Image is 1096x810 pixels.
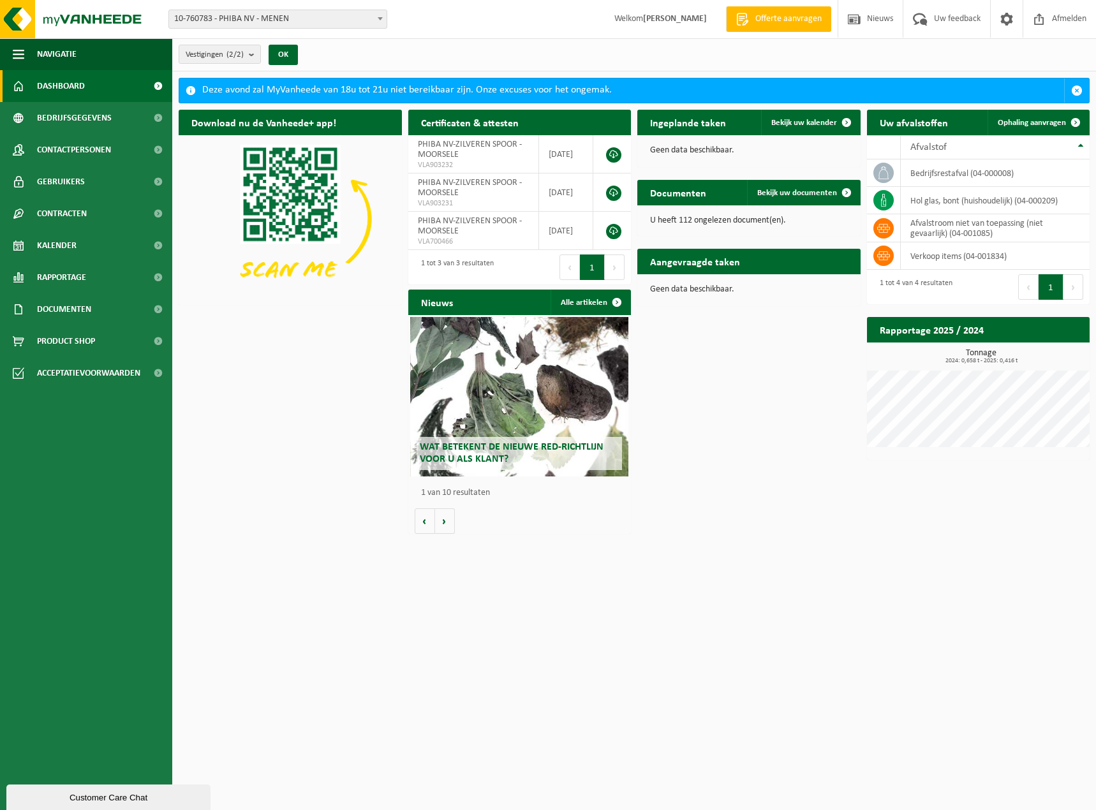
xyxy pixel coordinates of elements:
a: Wat betekent de nieuwe RED-richtlijn voor u als klant? [410,317,629,476]
span: Bekijk uw documenten [757,189,837,197]
h2: Nieuws [408,290,466,314]
button: 1 [580,254,605,280]
td: bedrijfsrestafval (04-000008) [901,159,1090,187]
img: Download de VHEPlus App [179,135,402,302]
div: 1 tot 4 van 4 resultaten [873,273,952,301]
span: Contracten [37,198,87,230]
td: afvalstroom niet van toepassing (niet gevaarlijk) (04-001085) [901,214,1090,242]
h2: Documenten [637,180,719,205]
h2: Uw afvalstoffen [867,110,961,135]
span: PHIBA NV-ZILVEREN SPOOR - MOORSELE [418,140,522,159]
div: Deze avond zal MyVanheede van 18u tot 21u niet bereikbaar zijn. Onze excuses voor het ongemak. [202,78,1064,103]
span: Kalender [37,230,77,261]
h2: Aangevraagde taken [637,249,753,274]
button: Vestigingen(2/2) [179,45,261,64]
count: (2/2) [226,50,244,59]
button: Next [1063,274,1083,300]
a: Bekijk rapportage [995,342,1088,367]
span: Navigatie [37,38,77,70]
button: Next [605,254,625,280]
span: 10-760783 - PHIBA NV - MENEN [169,10,387,28]
span: Wat betekent de nieuwe RED-richtlijn voor u als klant? [420,442,604,464]
p: Geen data beschikbaar. [650,146,848,155]
td: [DATE] [539,135,593,173]
span: Acceptatievoorwaarden [37,357,140,389]
span: Contactpersonen [37,134,111,166]
span: VLA700466 [418,237,529,247]
button: Volgende [435,508,455,534]
h2: Certificaten & attesten [408,110,531,135]
span: Bedrijfsgegevens [37,102,112,134]
a: Bekijk uw kalender [761,110,859,135]
h3: Tonnage [873,349,1090,364]
div: 1 tot 3 van 3 resultaten [415,253,494,281]
span: Ophaling aanvragen [998,119,1066,127]
p: 1 van 10 resultaten [421,489,625,497]
td: hol glas, bont (huishoudelijk) (04-000209) [901,187,1090,214]
h2: Ingeplande taken [637,110,739,135]
button: Previous [559,254,580,280]
a: Ophaling aanvragen [988,110,1088,135]
p: Geen data beschikbaar. [650,285,848,294]
span: 10-760783 - PHIBA NV - MENEN [168,10,387,29]
span: Rapportage [37,261,86,293]
td: [DATE] [539,173,593,212]
h2: Rapportage 2025 / 2024 [867,317,996,342]
span: Documenten [37,293,91,325]
span: Dashboard [37,70,85,102]
span: Bekijk uw kalender [771,119,837,127]
a: Alle artikelen [551,290,630,315]
button: OK [269,45,298,65]
span: Afvalstof [910,142,947,152]
span: VLA903231 [418,198,529,209]
h2: Download nu de Vanheede+ app! [179,110,349,135]
button: Previous [1018,274,1039,300]
span: Vestigingen [186,45,244,64]
strong: [PERSON_NAME] [643,14,707,24]
a: Offerte aanvragen [726,6,831,32]
span: PHIBA NV-ZILVEREN SPOOR - MOORSELE [418,178,522,198]
td: [DATE] [539,212,593,250]
span: VLA903232 [418,160,529,170]
span: PHIBA NV-ZILVEREN SPOOR - MOORSELE [418,216,522,236]
p: U heeft 112 ongelezen document(en). [650,216,848,225]
td: verkoop items (04-001834) [901,242,1090,270]
span: Gebruikers [37,166,85,198]
span: 2024: 0,658 t - 2025: 0,416 t [873,358,1090,364]
span: Product Shop [37,325,95,357]
button: Vorige [415,508,435,534]
a: Bekijk uw documenten [747,180,859,205]
iframe: chat widget [6,782,213,810]
span: Offerte aanvragen [752,13,825,26]
button: 1 [1039,274,1063,300]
